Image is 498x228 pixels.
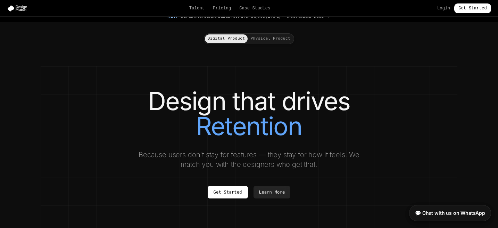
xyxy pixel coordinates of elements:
[454,3,491,13] a: Get Started
[196,114,302,139] span: Retention
[189,6,205,11] a: Talent
[208,186,248,198] a: Get Started
[409,205,491,221] a: 💬 Chat with us on WhatsApp
[55,89,443,139] h1: Design that drives
[213,6,231,11] a: Pricing
[7,5,31,12] img: Design Match
[239,6,270,11] a: Case Studies
[437,6,450,11] a: Login
[248,34,293,43] button: Physical Product
[254,186,291,198] a: Learn More
[132,150,366,169] p: Because users don't stay for features — they stay for how it feels. We match you with the designe...
[205,34,248,43] button: Digital Product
